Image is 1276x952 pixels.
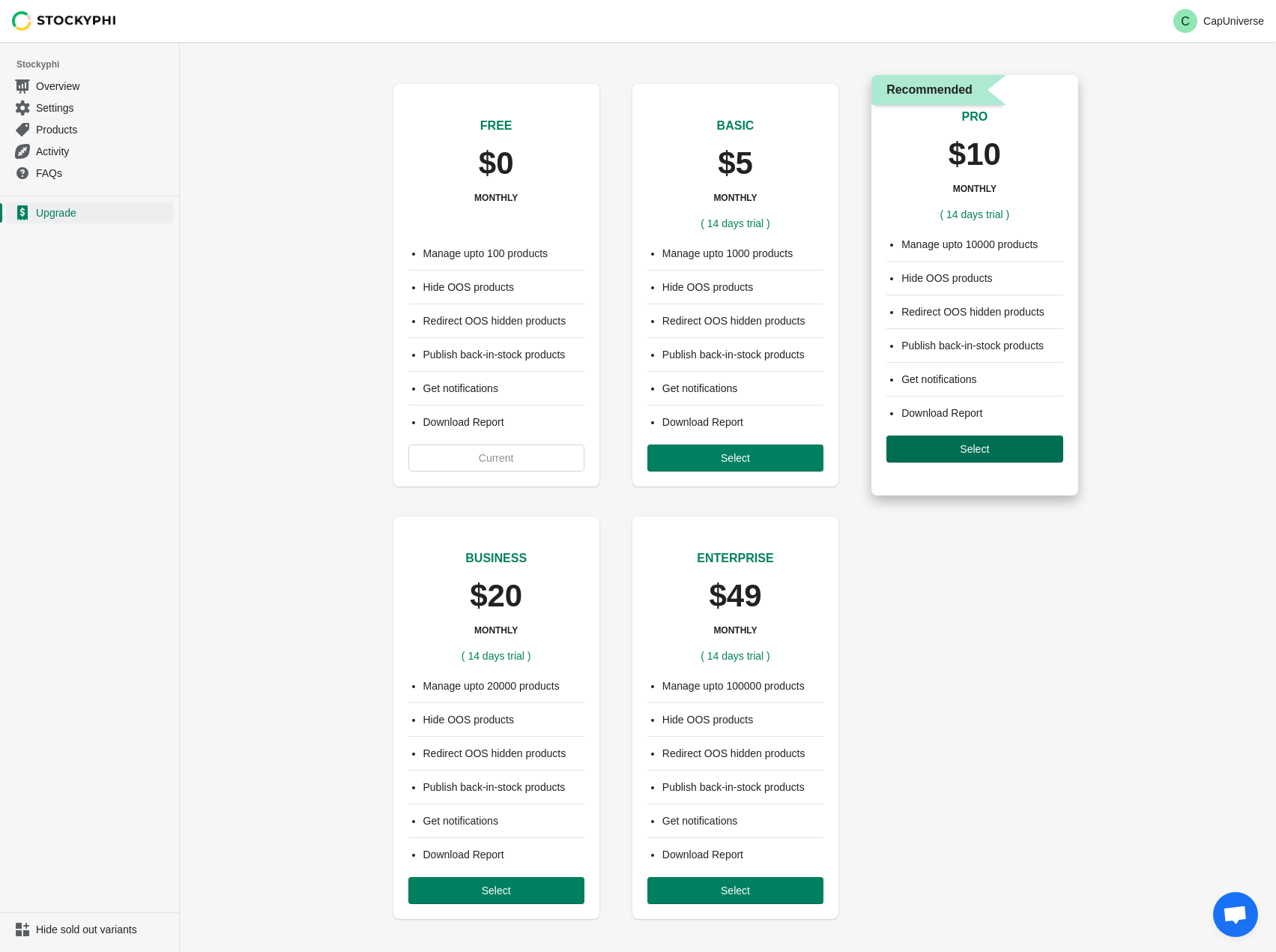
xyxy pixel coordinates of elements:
[474,192,518,204] h3: MONTHLY
[961,110,988,123] span: PRO
[462,650,531,662] span: ( 14 days trial )
[713,192,757,204] h3: MONTHLY
[662,381,823,396] li: Get notifications
[662,847,823,862] li: Download Report
[717,119,755,132] span: BASIC
[662,415,823,430] li: Download Report
[901,372,1062,387] li: Get notifications
[482,885,511,897] span: Select
[6,97,173,118] a: Settings
[423,780,584,795] li: Publish back-in-stock products
[36,205,170,220] span: Upgrade
[901,304,1062,319] li: Redirect OOS hidden products
[709,579,761,612] p: $49
[713,624,757,636] h3: MONTHLY
[721,885,750,897] span: Select
[662,712,823,727] li: Hide OOS products
[470,579,522,612] p: $20
[662,347,823,362] li: Publish back-in-stock products
[6,118,173,140] a: Products
[12,11,117,31] img: Stockyphi
[886,436,1062,463] button: Select
[647,445,823,472] button: Select
[662,813,823,828] li: Get notifications
[901,338,1062,353] li: Publish back-in-stock products
[423,313,584,328] li: Redirect OOS hidden products
[662,313,823,328] li: Redirect OOS hidden products
[423,415,584,430] li: Download Report
[701,217,770,229] span: ( 14 days trial )
[1173,9,1197,33] span: Avatar with initials C
[474,624,518,636] h3: MONTHLY
[423,847,584,862] li: Download Report
[423,712,584,727] li: Hide OOS products
[36,144,170,159] span: Activity
[662,746,823,761] li: Redirect OOS hidden products
[718,147,753,180] p: $5
[901,406,1062,421] li: Download Report
[662,280,823,295] li: Hide OOS products
[6,919,173,940] a: Hide sold out variants
[36,100,170,115] span: Settings
[647,877,823,904] button: Select
[423,246,584,261] li: Manage upto 100 products
[697,552,773,564] span: ENTERPRISE
[1167,6,1270,36] button: Avatar with initials CCapUniverse
[423,280,584,295] li: Hide OOS products
[662,780,823,795] li: Publish back-in-stock products
[662,678,823,693] li: Manage upto 100000 products
[721,452,750,464] span: Select
[701,650,770,662] span: ( 14 days trial )
[479,147,514,180] p: $0
[662,246,823,261] li: Manage upto 1000 products
[423,813,584,828] li: Get notifications
[886,81,973,99] span: Recommended
[423,746,584,761] li: Redirect OOS hidden products
[423,347,584,362] li: Publish back-in-stock products
[36,122,170,137] span: Products
[465,552,527,564] span: BUSINESS
[480,119,512,132] span: FREE
[423,381,584,396] li: Get notifications
[16,57,179,72] span: Stockyphi
[408,877,584,904] button: Select
[6,162,173,184] a: FAQs
[901,237,1062,252] li: Manage upto 10000 products
[1203,15,1264,27] p: CapUniverse
[949,138,1001,171] p: $10
[6,75,173,97] a: Overview
[6,202,173,223] a: Upgrade
[6,140,173,162] a: Activity
[901,271,1062,286] li: Hide OOS products
[1181,15,1190,28] text: C
[960,443,989,455] span: Select
[36,79,170,94] span: Overview
[940,208,1010,220] span: ( 14 days trial )
[1213,892,1258,937] div: Open chat
[953,183,997,195] h3: MONTHLY
[36,166,170,181] span: FAQs
[423,678,584,693] li: Manage upto 20000 products
[36,922,170,937] span: Hide sold out variants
